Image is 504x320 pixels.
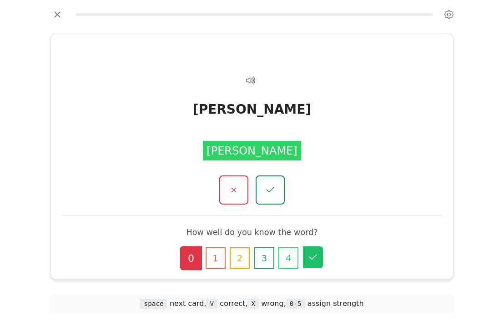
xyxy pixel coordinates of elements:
div: [PERSON_NAME] [193,100,311,120]
span: X [247,299,259,309]
button: 2 [230,247,250,269]
span: V [207,299,218,309]
button: 3 [254,247,274,269]
button: 4 [278,247,298,269]
button: 1 [206,247,226,269]
button: 0 [180,246,202,270]
div: [PERSON_NAME] [203,141,301,160]
div: How well do you know the word? [69,227,435,238]
span: 0-5 [286,299,305,309]
span: space [140,299,167,309]
span: next card , correct , wrong , assign strength [140,299,363,308]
